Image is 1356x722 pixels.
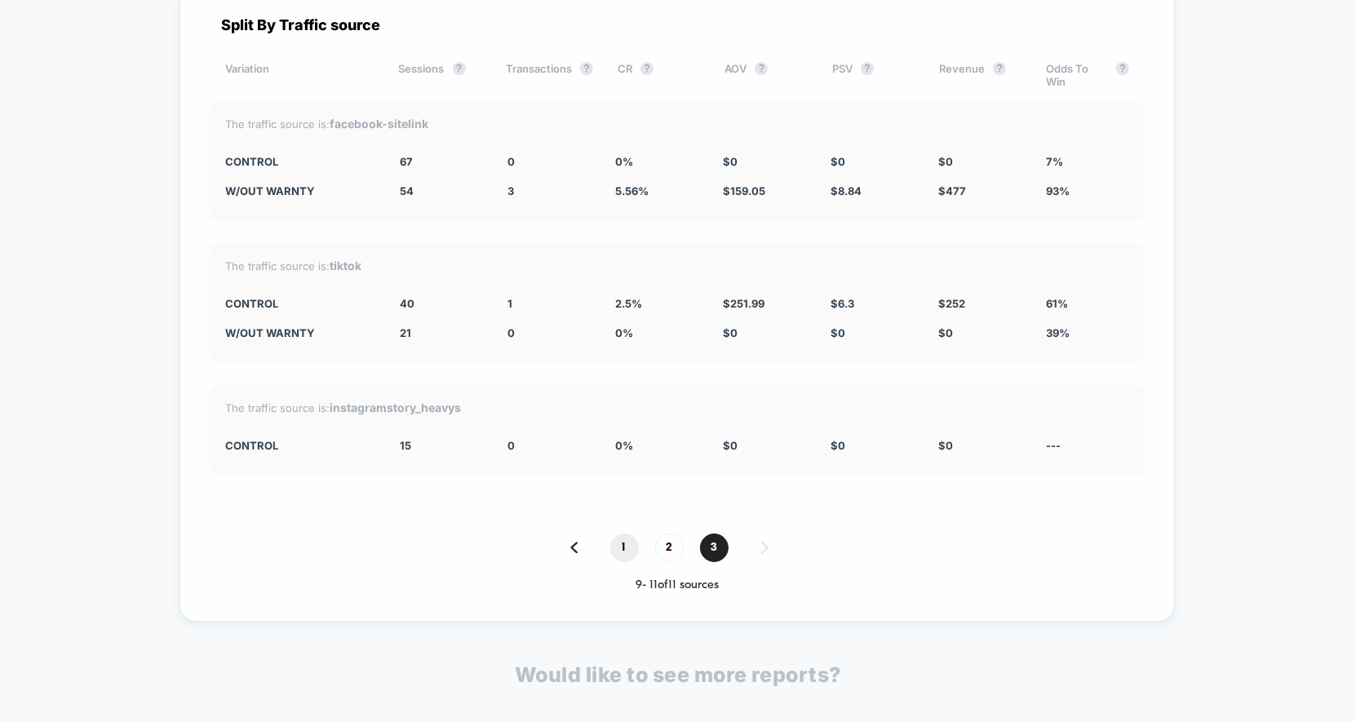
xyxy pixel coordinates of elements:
[1116,62,1129,75] button: ?
[225,259,1129,272] div: The traffic source is:
[831,297,854,310] span: $ 6.3
[400,439,411,452] span: 15
[723,184,765,197] span: $ 159.05
[615,439,633,452] span: 0 %
[225,326,375,339] div: w/out warnty
[723,297,764,310] span: $ 251.99
[615,326,633,339] span: 0 %
[939,62,1021,88] div: Revenue
[400,297,414,310] span: 40
[209,16,1146,33] div: Split By Traffic source
[755,62,768,75] button: ?
[399,62,481,88] div: Sessions
[993,62,1006,75] button: ?
[330,117,428,131] strong: facebook-sitelink
[225,184,375,197] div: w/out warnty
[400,326,411,339] span: 21
[938,297,965,310] span: $ 252
[506,62,593,88] div: Transactions
[831,439,845,452] span: $ 0
[700,534,729,562] span: 3
[610,534,639,562] span: 1
[1046,439,1129,452] div: ---
[615,297,642,310] span: 2.5 %
[507,297,512,310] span: 1
[400,155,413,168] span: 67
[1046,184,1129,197] div: 93%
[225,62,374,88] div: Variation
[507,184,514,197] span: 3
[938,439,953,452] span: $ 0
[330,401,461,414] strong: instagramstory_heavys
[832,62,915,88] div: PSV
[938,184,966,197] span: $ 477
[831,184,862,197] span: $ 8.84
[1046,326,1129,339] div: 39%
[1047,62,1129,88] div: Odds To Win
[938,155,953,168] span: $ 0
[1046,297,1129,310] div: 61%
[615,155,633,168] span: 0 %
[330,259,361,272] strong: tiktok
[723,326,738,339] span: $ 0
[615,184,649,197] span: 5.56 %
[1046,155,1129,168] div: 7%
[938,326,953,339] span: $ 0
[723,155,738,168] span: $ 0
[225,117,1129,131] div: The traffic source is:
[655,534,684,562] span: 2
[209,578,1146,592] div: 9 - 11 of 11 sources
[225,155,375,168] div: CONTROL
[570,542,578,553] img: pagination back
[725,62,807,88] div: AOV
[225,297,375,310] div: CONTROL
[225,401,1129,414] div: The traffic source is:
[507,155,515,168] span: 0
[831,326,845,339] span: $ 0
[225,439,375,452] div: CONTROL
[723,439,738,452] span: $ 0
[515,662,841,687] p: Would like to see more reports?
[453,62,466,75] button: ?
[618,62,700,88] div: CR
[831,155,845,168] span: $ 0
[861,62,874,75] button: ?
[507,326,515,339] span: 0
[507,439,515,452] span: 0
[580,62,593,75] button: ?
[400,184,414,197] span: 54
[640,62,654,75] button: ?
